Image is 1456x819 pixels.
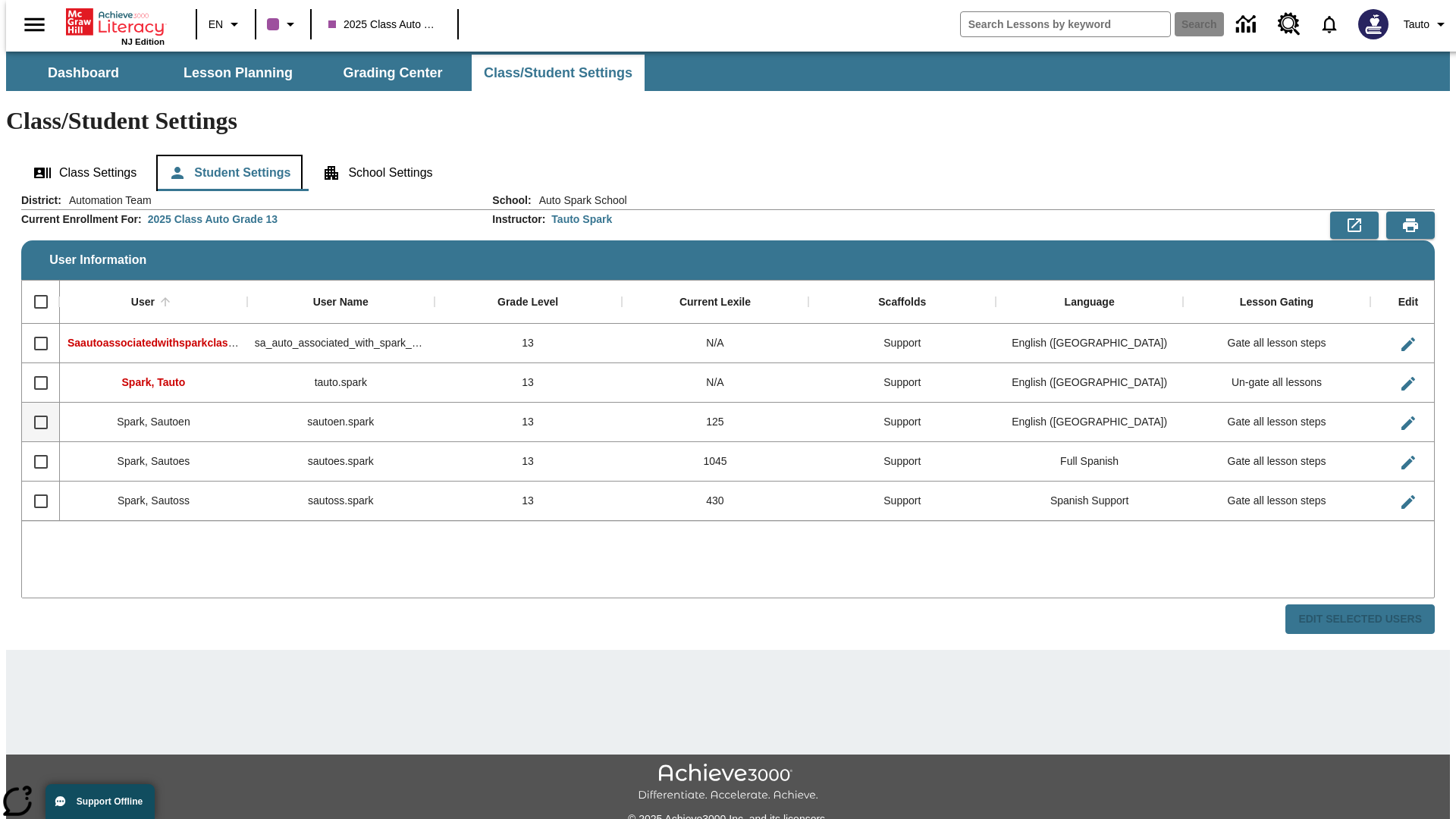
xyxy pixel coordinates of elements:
div: Gate all lesson steps [1183,482,1370,521]
button: Edit User [1393,408,1423,438]
button: Select a new avatar [1349,5,1398,44]
a: Resource Center, Will open in new tab [1269,4,1310,45]
div: User Information [21,193,1435,635]
span: Spark, Sautoss [118,494,190,507]
div: Spanish Support [996,482,1183,521]
div: N/A [622,324,809,363]
button: Grading Center [317,55,469,91]
button: Profile/Settings [1398,11,1456,38]
h2: Instructor : [492,213,545,226]
img: Avatar [1358,9,1389,39]
button: Class/Student Settings [472,55,645,91]
button: Edit User [1393,369,1423,399]
span: Spark, Sautoes [118,455,190,467]
h2: Current Enrollment For : [21,213,142,226]
div: Support [808,363,996,403]
button: Student Settings [156,155,303,191]
div: 13 [435,324,622,363]
div: 13 [435,363,622,403]
div: sautoss.spark [247,482,435,521]
div: Support [808,324,996,363]
button: Class color is purple. Change class color [261,11,306,38]
span: NJ Edition [121,37,165,46]
input: search field [961,12,1170,36]
span: User Information [49,253,146,267]
div: Gate all lesson steps [1183,442,1370,482]
button: Class Settings [21,155,149,191]
a: Notifications [1310,5,1349,44]
div: Home [66,5,165,46]
span: Spark, Sautoen [117,416,190,428]
button: Lesson Planning [162,55,314,91]
div: Edit [1398,296,1418,309]
div: Gate all lesson steps [1183,324,1370,363]
div: sautoes.spark [247,442,435,482]
button: Edit User [1393,447,1423,478]
h2: District : [21,194,61,207]
span: Class/Student Settings [484,64,632,82]
div: Support [808,482,996,521]
button: Print Preview [1386,212,1435,239]
span: Lesson Planning [184,64,293,82]
div: 13 [435,482,622,521]
span: Saautoassociatedwithsparkclass, Saautoassociatedwithsparkclass [67,337,406,349]
div: tauto.spark [247,363,435,403]
span: Auto Spark School [532,193,627,208]
div: Lesson Gating [1240,296,1313,309]
button: Dashboard [8,55,159,91]
div: User [131,296,155,309]
div: Tauto Spark [551,212,612,227]
div: English (US) [996,363,1183,403]
button: Language: EN, Select a language [202,11,250,38]
div: Scaffolds [878,296,926,309]
div: sautoen.spark [247,403,435,442]
div: Gate all lesson steps [1183,403,1370,442]
div: Class/Student Settings [21,155,1435,191]
span: Automation Team [61,193,152,208]
button: Export to CSV [1330,212,1379,239]
div: English (US) [996,324,1183,363]
div: N/A [622,363,809,403]
span: Tauto [1404,17,1429,33]
div: Language [1065,296,1115,309]
button: Open side menu [12,2,57,47]
button: Edit User [1393,329,1423,359]
span: Spark, Tauto [122,376,186,388]
span: Support Offline [77,796,143,807]
button: Support Offline [45,784,155,819]
div: SubNavbar [6,55,646,91]
span: Dashboard [48,64,119,82]
div: Current Lexile [679,296,751,309]
button: Edit User [1393,487,1423,517]
span: Grading Center [343,64,442,82]
div: User Name [313,296,369,309]
div: 125 [622,403,809,442]
div: 13 [435,403,622,442]
button: School Settings [310,155,444,191]
img: Achieve3000 Differentiate Accelerate Achieve [638,764,818,802]
div: Support [808,403,996,442]
a: Data Center [1227,4,1269,45]
div: Grade Level [497,296,558,309]
h2: School : [492,194,531,207]
div: SubNavbar [6,52,1450,91]
div: 13 [435,442,622,482]
div: 1045 [622,442,809,482]
div: Full Spanish [996,442,1183,482]
div: sa_auto_associated_with_spark_classes [247,324,435,363]
div: Un-gate all lessons [1183,363,1370,403]
div: Support [808,442,996,482]
h1: Class/Student Settings [6,107,1450,135]
div: English (US) [996,403,1183,442]
span: 2025 Class Auto Grade 13 [328,17,441,33]
div: 2025 Class Auto Grade 13 [148,212,278,227]
span: EN [209,17,223,33]
a: Home [66,7,165,37]
div: 430 [622,482,809,521]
